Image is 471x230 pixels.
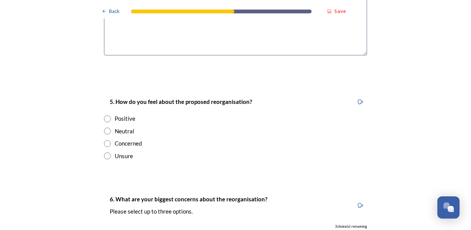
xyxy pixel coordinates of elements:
div: Unsure [115,152,133,160]
strong: 6. What are your biggest concerns about the reorganisation? [110,196,267,202]
p: Please select up to three options. [110,207,267,215]
div: Concerned [115,139,142,148]
div: Positive [115,114,135,123]
span: 3 choice(s) remaining [335,224,367,229]
div: Neutral [115,127,134,136]
strong: 5. How do you feel about the proposed reorganisation? [110,98,252,105]
button: Open Chat [437,196,460,219]
span: Back [109,8,120,15]
strong: Save [334,8,346,15]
